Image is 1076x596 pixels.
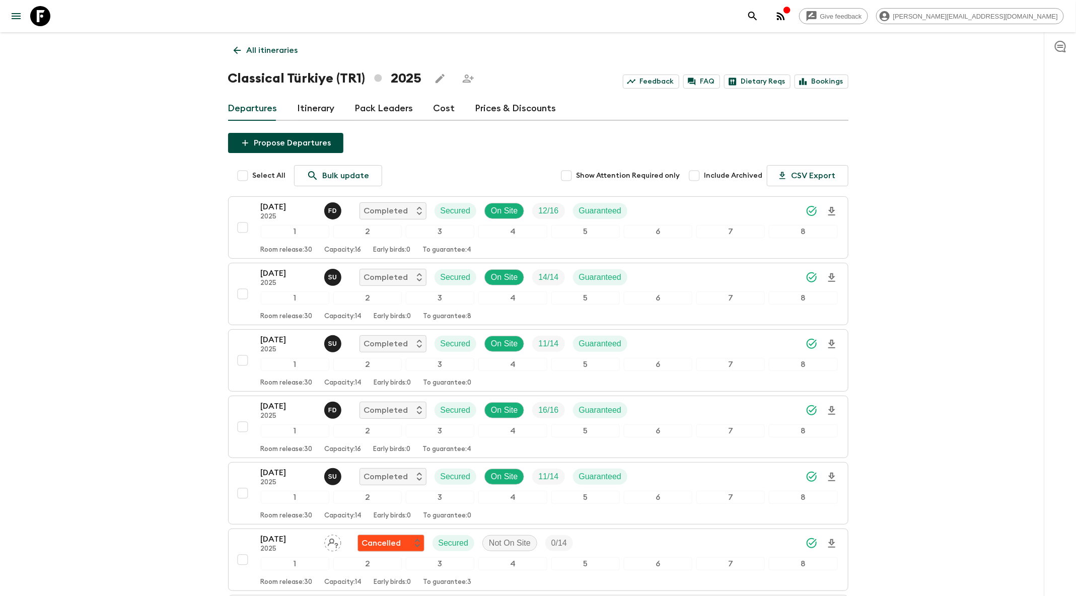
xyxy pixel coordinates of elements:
[826,405,838,417] svg: Download Onboarding
[806,404,818,416] svg: Synced Successfully
[406,291,474,305] div: 3
[253,171,286,181] span: Select All
[551,557,620,570] div: 5
[435,469,477,485] div: Secured
[806,338,818,350] svg: Synced Successfully
[261,578,313,586] p: Room release: 30
[806,205,818,217] svg: Synced Successfully
[261,533,316,545] p: [DATE]
[441,271,471,283] p: Secured
[888,13,1063,20] span: [PERSON_NAME][EMAIL_ADDRESS][DOMAIN_NAME]
[484,469,524,485] div: On Site
[441,205,471,217] p: Secured
[423,246,472,254] p: To guarantee: 4
[423,445,472,454] p: To guarantee: 4
[491,205,518,217] p: On Site
[435,402,477,418] div: Secured
[228,68,422,89] h1: Classical Türkiye (TR1) 2025
[484,203,524,219] div: On Site
[294,165,382,186] a: Bulk update
[261,334,316,346] p: [DATE]
[696,225,765,238] div: 7
[696,491,765,504] div: 7
[579,404,622,416] p: Guaranteed
[624,557,692,570] div: 6
[491,404,518,416] p: On Site
[6,6,26,26] button: menu
[769,225,837,238] div: 8
[435,269,477,285] div: Secured
[423,578,472,586] p: To guarantee: 3
[324,538,341,546] span: Assign pack leader
[478,225,547,238] div: 4
[484,269,524,285] div: On Site
[261,246,313,254] p: Room release: 30
[769,491,837,504] div: 8
[423,313,472,321] p: To guarantee: 8
[769,358,837,371] div: 8
[458,68,478,89] span: Share this itinerary
[579,338,622,350] p: Guaranteed
[435,203,477,219] div: Secured
[826,272,838,284] svg: Download Onboarding
[374,379,411,387] p: Early birds: 0
[261,279,316,287] p: 2025
[364,338,408,350] p: Completed
[491,271,518,283] p: On Site
[298,97,335,121] a: Itinerary
[743,6,763,26] button: search adventures
[261,512,313,520] p: Room release: 30
[795,74,848,89] a: Bookings
[478,358,547,371] div: 4
[228,40,304,60] a: All itineraries
[433,535,475,551] div: Secured
[769,557,837,570] div: 8
[228,329,848,392] button: [DATE]2025Sefa UzCompletedSecuredOn SiteTrip FillGuaranteed12345678Room release:30Capacity:14Earl...
[551,291,620,305] div: 5
[228,133,343,153] button: Propose Departures
[696,291,765,305] div: 7
[579,471,622,483] p: Guaranteed
[261,346,316,354] p: 2025
[228,462,848,525] button: [DATE]2025Sefa UzCompletedSecuredOn SiteTrip FillGuaranteed12345678Room release:30Capacity:14Earl...
[423,379,472,387] p: To guarantee: 0
[228,263,848,325] button: [DATE]2025Sefa UzCompletedSecuredOn SiteTrip FillGuaranteed12345678Room release:30Capacity:14Earl...
[439,537,469,549] p: Secured
[538,205,558,217] p: 12 / 16
[228,529,848,591] button: [DATE]2025Assign pack leaderFlash Pack cancellationSecuredNot On SiteTrip Fill12345678Room releas...
[767,165,848,186] button: CSV Export
[374,512,411,520] p: Early birds: 0
[579,205,622,217] p: Guaranteed
[324,338,343,346] span: Sefa Uz
[325,313,362,321] p: Capacity: 14
[624,291,692,305] div: 6
[261,479,316,487] p: 2025
[551,491,620,504] div: 5
[538,271,558,283] p: 14 / 14
[434,97,455,121] a: Cost
[333,358,402,371] div: 2
[551,424,620,437] div: 5
[478,291,547,305] div: 4
[374,246,411,254] p: Early birds: 0
[815,13,868,20] span: Give feedback
[441,404,471,416] p: Secured
[261,267,316,279] p: [DATE]
[826,471,838,483] svg: Download Onboarding
[261,213,316,221] p: 2025
[441,338,471,350] p: Secured
[551,225,620,238] div: 5
[325,445,362,454] p: Capacity: 16
[532,336,564,352] div: Trip Fill
[484,336,524,352] div: On Site
[724,74,791,89] a: Dietary Reqs
[333,225,402,238] div: 2
[247,44,298,56] p: All itineraries
[826,338,838,350] svg: Download Onboarding
[441,471,471,483] p: Secured
[228,97,277,121] a: Departures
[324,272,343,280] span: Sefa Uz
[491,338,518,350] p: On Site
[228,196,848,259] button: [DATE]2025Fatih DeveliCompletedSecuredOn SiteTrip FillGuaranteed12345678Room release:30Capacity:1...
[261,400,316,412] p: [DATE]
